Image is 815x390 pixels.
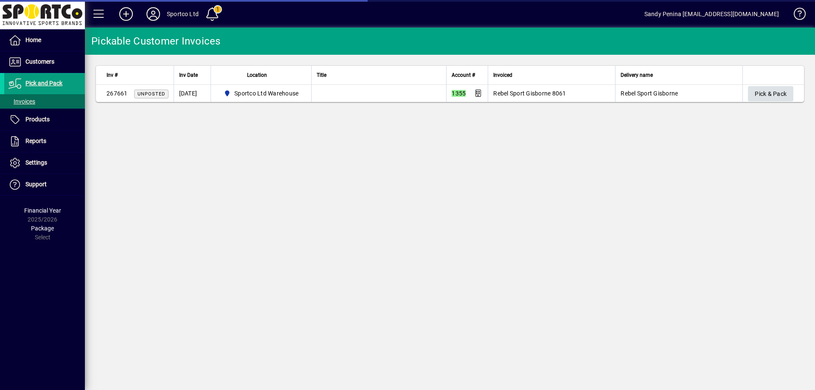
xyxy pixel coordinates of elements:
div: Delivery name [621,70,737,80]
span: Home [25,36,41,43]
div: Sandy Penina [EMAIL_ADDRESS][DOMAIN_NAME] [644,7,779,21]
a: Invoices [4,94,85,109]
span: Unposted [138,91,165,97]
a: Settings [4,152,85,174]
a: Support [4,174,85,195]
span: Location [247,70,267,80]
span: Account # [452,70,475,80]
span: 267661 [107,90,128,97]
span: Customers [25,58,54,65]
span: Sportco Ltd Warehouse [234,89,298,98]
span: Settings [25,159,47,166]
span: Pick & Pack [755,87,787,101]
span: Invoiced [493,70,512,80]
div: Title [317,70,441,80]
span: Reports [25,137,46,144]
button: Profile [140,6,167,22]
div: Invoiced [493,70,610,80]
td: [DATE] [174,85,211,102]
div: Inv Date [179,70,205,80]
span: Delivery name [621,70,653,80]
em: 1355 [452,90,466,97]
button: Pick & Pack [748,86,793,101]
a: Knowledge Base [787,2,804,29]
div: Pickable Customer Invoices [91,34,221,48]
a: Customers [4,51,85,73]
div: Location [216,70,306,80]
span: Support [25,181,47,188]
span: Rebel Sport Gisborne [621,90,678,97]
div: Inv # [107,70,169,80]
span: Package [31,225,54,232]
span: Inv Date [179,70,198,80]
a: Reports [4,131,85,152]
button: Add [112,6,140,22]
a: Products [4,109,85,130]
div: Account # [452,70,483,80]
span: Invoices [8,98,35,105]
span: Pick and Pack [25,80,62,87]
span: Inv # [107,70,118,80]
div: Sportco Ltd [167,7,199,21]
a: Home [4,30,85,51]
span: Sportco Ltd Warehouse [220,88,302,98]
span: Rebel Sport Gisborne 8061 [493,90,566,97]
span: Financial Year [24,207,61,214]
span: Title [317,70,326,80]
span: Products [25,116,50,123]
